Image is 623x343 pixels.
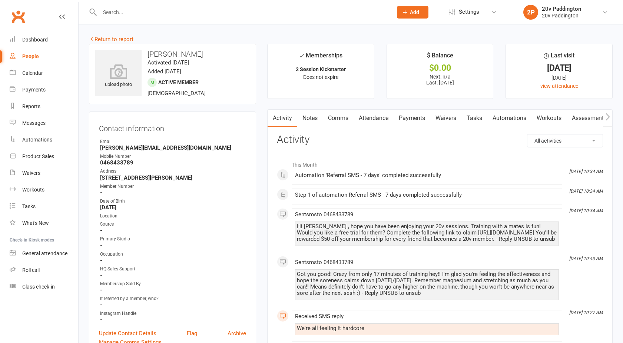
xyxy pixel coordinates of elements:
a: Tasks [10,198,78,215]
span: Sent sms to 0468433789 [295,259,353,266]
div: 20v Paddington [542,12,581,19]
div: Received SMS reply [295,313,559,320]
i: [DATE] 10:34 AM [569,189,603,194]
h3: Activity [277,134,603,146]
strong: - [100,242,246,249]
i: [DATE] 10:43 AM [569,256,603,261]
h3: Contact information [99,121,246,133]
div: Instagram Handle [100,310,246,317]
div: Last visit [544,51,574,64]
strong: 2 Session Kickstarter [296,66,346,72]
div: Got you good! Crazy from only 17 minutes of training hey!! I'm glad you're feeling the effectiven... [297,271,557,296]
div: Address [100,168,246,175]
a: Class kiosk mode [10,279,78,295]
strong: [STREET_ADDRESS][PERSON_NAME] [100,174,246,181]
input: Search... [97,7,387,17]
div: People [22,53,39,59]
i: [DATE] 10:34 AM [569,169,603,174]
div: Source [100,221,246,228]
a: Dashboard [10,31,78,48]
div: 20v Paddington [542,6,581,12]
div: Messages [22,120,46,126]
time: Activated [DATE] [148,59,189,66]
button: Add [397,6,428,19]
div: Waivers [22,170,40,176]
li: This Month [277,157,603,169]
a: Calendar [10,65,78,81]
a: Tasks [461,110,487,127]
div: Dashboard [22,37,48,43]
time: Added [DATE] [148,68,181,75]
a: Comms [323,110,354,127]
div: $ Balance [427,51,453,64]
a: Roll call [10,262,78,279]
strong: - [100,227,246,234]
div: Automations [22,137,52,143]
div: Hi [PERSON_NAME] , hope you have been enjoying your 20v sessions. Training with a mates is fun! W... [297,223,557,242]
div: Member Number [100,183,246,190]
i: ✓ [299,52,304,59]
div: Workouts [22,187,44,193]
h3: [PERSON_NAME] [95,50,250,58]
div: Payments [22,87,46,93]
div: Calendar [22,70,43,76]
span: Add [410,9,419,15]
div: [DATE] [513,64,606,72]
div: upload photo [95,64,142,89]
a: Automations [10,131,78,148]
strong: [DATE] [100,204,246,211]
strong: [PERSON_NAME][EMAIL_ADDRESS][DOMAIN_NAME] [100,144,246,151]
a: view attendance [540,83,578,89]
div: Location [100,213,246,220]
strong: - [100,302,246,308]
a: Product Sales [10,148,78,165]
a: Assessments [567,110,612,127]
div: HQ Sales Support [100,266,246,273]
div: Automation 'Referral SMS - 7 days' completed successfully [295,172,559,179]
a: People [10,48,78,65]
a: Workouts [10,182,78,198]
div: Roll call [22,267,40,273]
a: Waivers [430,110,461,127]
strong: 0468433789 [100,159,246,166]
p: Next: n/a Last: [DATE] [394,74,487,86]
div: Reports [22,103,40,109]
a: Workouts [531,110,567,127]
a: Clubworx [9,7,27,26]
a: Payments [394,110,430,127]
a: Payments [10,81,78,98]
a: General attendance kiosk mode [10,245,78,262]
a: Update Contact Details [99,329,156,338]
a: Messages [10,115,78,131]
a: Activity [268,110,297,127]
div: What's New [22,220,49,226]
div: If referred by a member, who? [100,295,246,302]
div: Step 1 of automation Referral SMS - 7 days completed successfully [295,192,559,198]
div: [DATE] [513,74,606,82]
span: Settings [459,4,479,20]
div: Occupation [100,251,246,258]
a: Notes [297,110,323,127]
a: Waivers [10,165,78,182]
div: We're all feeling it hardcore [297,325,557,332]
strong: - [100,272,246,279]
div: $0.00 [394,64,487,72]
a: Flag [187,329,197,338]
span: Does not expire [303,74,338,80]
div: 2P [523,5,538,20]
div: Mobile Number [100,153,246,160]
strong: - [100,257,246,264]
div: Date of Birth [100,198,246,205]
strong: - [100,316,246,323]
div: Tasks [22,203,36,209]
span: [DEMOGRAPHIC_DATA] [148,90,206,97]
i: [DATE] 10:27 AM [569,310,603,315]
a: Attendance [354,110,394,127]
div: Primary Studio [100,236,246,243]
a: Reports [10,98,78,115]
a: Return to report [89,36,133,43]
div: Memberships [299,51,342,64]
div: Membership Sold By [100,280,246,287]
strong: - [100,287,246,293]
i: [DATE] 10:34 AM [569,208,603,213]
